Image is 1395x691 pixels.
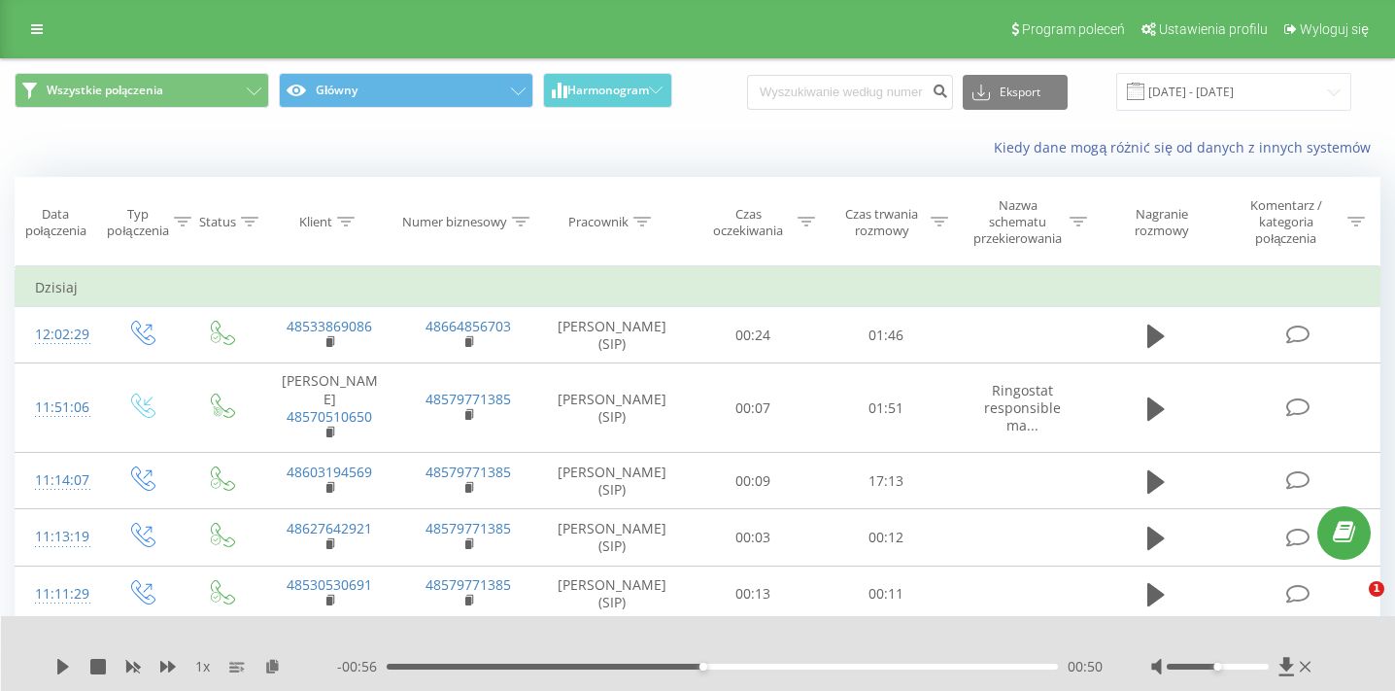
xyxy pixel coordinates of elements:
a: 48530530691 [287,575,372,594]
div: Accessibility label [1214,663,1222,671]
span: Ustawienia profilu [1159,21,1268,37]
a: 48579771385 [425,390,511,408]
div: Typ połączenia [107,206,168,239]
td: 01:46 [820,307,953,363]
input: Wyszukiwanie według numeru [747,75,953,110]
td: [PERSON_NAME] (SIP) [537,566,687,622]
div: Klient [299,214,332,230]
td: 00:13 [687,566,820,622]
iframe: Intercom live chat [1329,581,1376,628]
a: 48533869086 [287,317,372,335]
span: - 00:56 [337,657,387,676]
a: 48579771385 [425,463,511,481]
td: 00:11 [820,566,953,622]
a: 48664856703 [425,317,511,335]
a: 48627642921 [287,519,372,537]
td: [PERSON_NAME] (SIP) [537,509,687,566]
div: Data połączenia [16,206,95,239]
div: 11:51:06 [35,389,81,427]
td: 01:51 [820,363,953,453]
div: Komentarz / kategoria połączenia [1229,197,1343,247]
div: 12:02:29 [35,316,81,354]
a: Kiedy dane mogą różnić się od danych z innych systemów [994,138,1380,156]
a: 48579771385 [425,519,511,537]
td: [PERSON_NAME] (SIP) [537,453,687,509]
button: Główny [279,73,533,108]
td: 00:24 [687,307,820,363]
td: 00:03 [687,509,820,566]
button: Harmonogram [543,73,672,108]
td: 00:09 [687,453,820,509]
td: Dzisiaj [16,268,1380,307]
div: Accessibility label [699,663,707,671]
span: Program poleceń [1022,21,1125,37]
span: Wszystkie połączenia [47,83,163,98]
div: Nazwa schematu przekierowania [970,197,1065,247]
div: Pracownik [568,214,629,230]
div: Numer biznesowy [402,214,507,230]
div: 11:13:19 [35,518,81,556]
div: Status [199,214,236,230]
td: [PERSON_NAME] [260,363,399,453]
span: 1 [1369,581,1384,597]
span: Ringostat responsible ma... [984,381,1061,434]
span: 1 x [195,657,210,676]
td: 17:13 [820,453,953,509]
span: Wyloguj się [1300,21,1369,37]
span: 00:50 [1068,657,1103,676]
a: 48603194569 [287,463,372,481]
div: Czas oczekiwania [704,206,793,239]
div: Nagranie rozmowy [1109,206,1215,239]
span: Harmonogram [567,84,649,97]
td: [PERSON_NAME] (SIP) [537,363,687,453]
td: [PERSON_NAME] (SIP) [537,307,687,363]
a: 48570510650 [287,407,372,426]
div: Czas trwania rozmowy [837,206,926,239]
div: 11:11:29 [35,575,81,613]
button: Eksport [963,75,1068,110]
a: 48579771385 [425,575,511,594]
div: 11:14:07 [35,462,81,500]
button: Wszystkie połączenia [15,73,269,108]
td: 00:12 [820,509,953,566]
td: 00:07 [687,363,820,453]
